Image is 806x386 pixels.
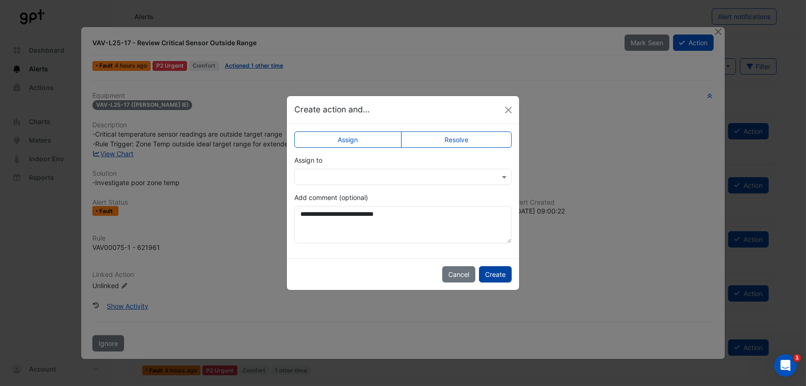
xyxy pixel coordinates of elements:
[501,103,515,117] button: Close
[479,266,512,283] button: Create
[294,103,370,116] h5: Create action and...
[442,266,475,283] button: Cancel
[294,193,368,202] label: Add comment (optional)
[294,131,402,148] label: Assign
[774,354,797,377] iframe: Intercom live chat
[294,155,322,165] label: Assign to
[401,131,512,148] label: Resolve
[793,354,801,362] span: 1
